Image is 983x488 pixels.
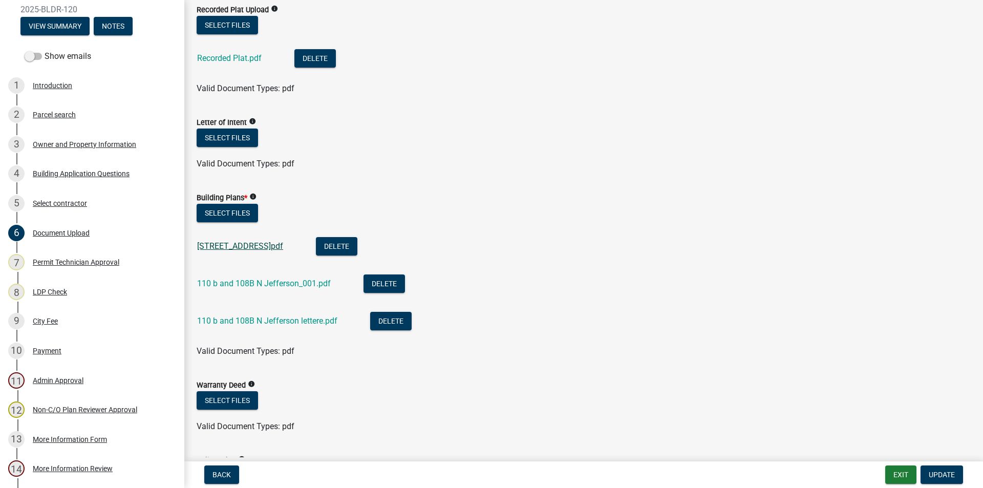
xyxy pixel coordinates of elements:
div: 6 [8,225,25,241]
div: 4 [8,165,25,182]
span: 2025-BLDR-120 [20,5,164,14]
span: Valid Document Types: pdf [197,421,294,431]
div: Parcel search [33,111,76,118]
div: 9 [8,313,25,329]
div: Document Upload [33,229,90,237]
button: Back [204,465,239,484]
wm-modal-confirm: Summary [20,23,90,31]
span: Update [929,471,955,479]
i: info [238,456,245,463]
a: 110 b and 108B N Jefferson lettere.pdf [197,316,337,326]
div: Payment [33,347,61,354]
button: Select files [197,204,258,222]
div: Building Application Questions [33,170,130,177]
div: 1 [8,77,25,94]
div: 3 [8,136,25,153]
div: 8 [8,284,25,300]
div: 5 [8,195,25,211]
a: Recorded Plat.pdf [197,53,262,63]
div: More Information Review [33,465,113,472]
div: 11 [8,372,25,389]
button: View Summary [20,17,90,35]
span: Back [212,471,231,479]
button: Delete [370,312,412,330]
div: Introduction [33,82,72,89]
div: Admin Approval [33,377,83,384]
div: 12 [8,401,25,418]
div: LDP Check [33,288,67,295]
i: info [248,380,255,388]
button: Delete [294,49,336,68]
div: 2 [8,107,25,123]
div: 13 [8,431,25,448]
label: Recorded Plat Upload [197,7,269,14]
button: Notes [94,17,133,35]
div: City Fee [33,317,58,325]
i: info [249,118,256,125]
label: Letter of Intent [197,119,247,126]
i: info [249,193,257,200]
div: More Information Form [33,436,107,443]
wm-modal-confirm: Notes [94,23,133,31]
div: Permit Technician Approval [33,259,119,266]
button: Exit [885,465,916,484]
span: Valid Document Types: pdf [197,159,294,168]
button: Select files [197,16,258,34]
label: Show emails [25,50,91,62]
button: Delete [316,237,357,256]
a: [STREET_ADDRESS]pdf [197,241,283,251]
a: 110 b and 108B N Jefferson_001.pdf [197,279,331,288]
div: 10 [8,343,25,359]
button: Select files [197,391,258,410]
span: Valid Document Types: pdf [197,346,294,356]
div: Owner and Property Information [33,141,136,148]
wm-modal-confirm: Delete Document [294,54,336,64]
wm-modal-confirm: Delete Document [370,317,412,327]
label: Building Plans [197,195,247,202]
div: 7 [8,254,25,270]
i: info [271,5,278,12]
label: Warranty Deed [197,382,246,389]
button: Delete [364,274,405,293]
wm-modal-confirm: Delete Document [364,280,405,289]
wm-modal-confirm: Delete Document [316,242,357,252]
button: Select files [197,129,258,147]
span: Valid Document Types: pdf [197,83,294,93]
button: Update [921,465,963,484]
div: 14 [8,460,25,477]
div: Non-C/O Plan Reviewer Approval [33,406,137,413]
div: Select contractor [33,200,87,207]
